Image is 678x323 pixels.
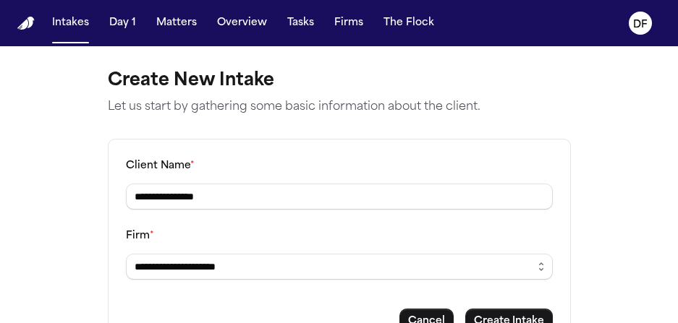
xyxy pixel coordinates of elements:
[126,184,553,210] input: Client name
[17,17,35,30] img: Finch Logo
[103,10,142,36] button: Day 1
[151,10,203,36] button: Matters
[378,10,440,36] button: The Flock
[281,10,320,36] button: Tasks
[46,10,95,36] button: Intakes
[211,10,273,36] button: Overview
[126,160,195,171] label: Client Name
[17,17,35,30] a: Home
[126,254,553,280] input: Select a firm
[126,231,154,241] label: Firm
[108,98,571,116] p: Let us start by gathering some basic information about the client.
[108,69,571,92] h1: Create New Intake
[329,10,369,36] button: Firms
